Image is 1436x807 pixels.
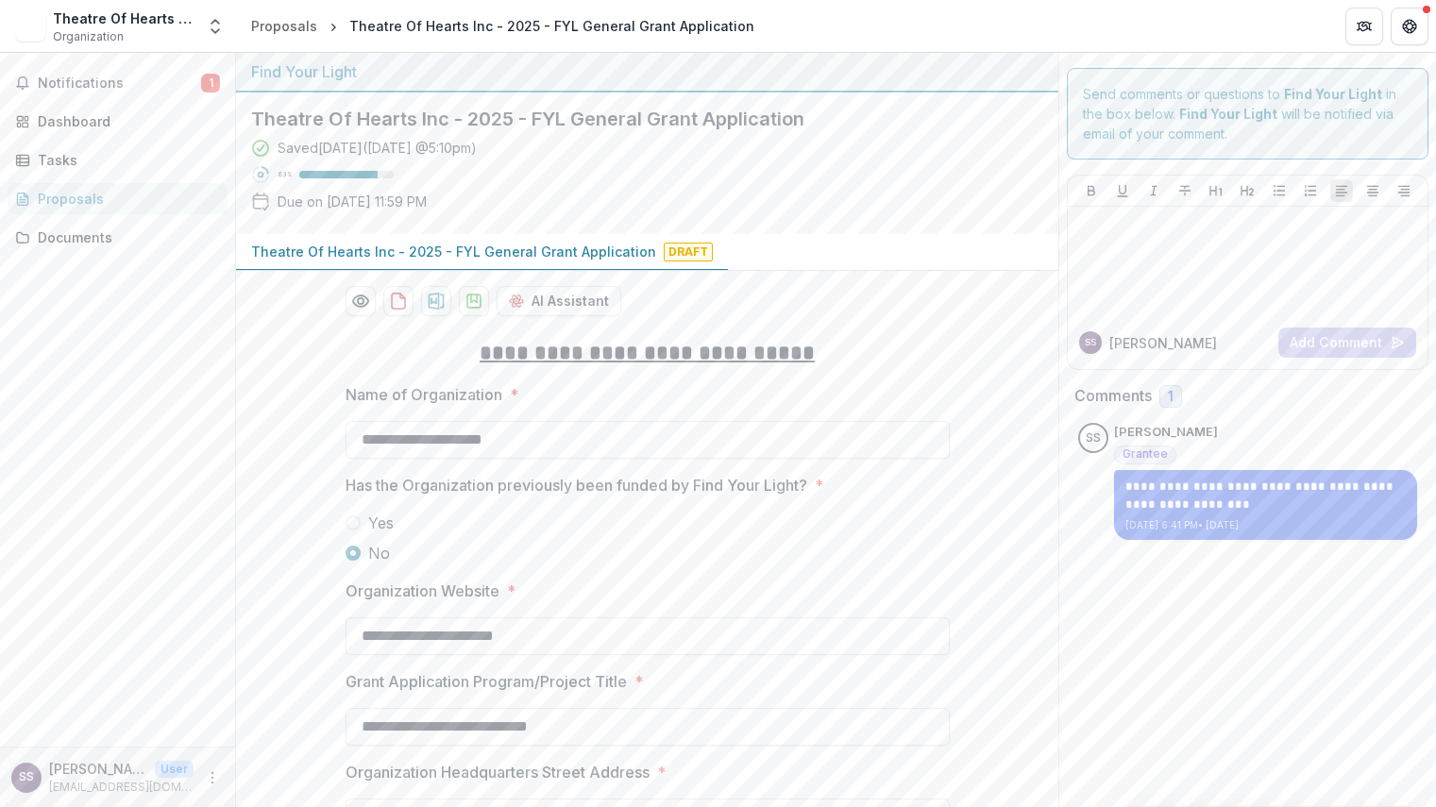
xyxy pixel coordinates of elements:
[421,286,451,316] button: download-proposal
[244,12,762,40] nav: breadcrumb
[201,766,224,789] button: More
[155,761,194,778] p: User
[1123,447,1168,461] span: Grantee
[38,111,212,131] div: Dashboard
[1074,387,1152,405] h2: Comments
[53,8,194,28] div: Theatre Of Hearts Inc
[201,74,220,92] span: 1
[8,183,228,214] a: Proposals
[19,771,34,783] div: Sheila Scott-Wilkinson
[278,192,427,211] p: Due on [DATE] 11:59 PM
[1299,179,1322,202] button: Ordered List
[1168,389,1174,405] span: 1
[664,243,713,261] span: Draft
[8,144,228,176] a: Tasks
[368,542,390,564] span: No
[38,150,212,170] div: Tasks
[459,286,489,316] button: download-proposal
[1086,432,1101,445] div: Sheila Scott-Wilkinson
[251,16,317,36] div: Proposals
[1236,179,1259,202] button: Heading 2
[49,779,194,796] p: [EMAIL_ADDRESS][DOMAIN_NAME]
[8,106,228,137] a: Dashboard
[202,8,228,45] button: Open entity switcher
[383,286,414,316] button: download-proposal
[1114,423,1218,442] p: [PERSON_NAME]
[1125,518,1406,532] p: [DATE] 6:41 PM • [DATE]
[1330,179,1353,202] button: Align Left
[251,108,1013,130] h2: Theatre Of Hearts Inc - 2025 - FYL General Grant Application
[1109,333,1217,353] p: [PERSON_NAME]
[349,16,754,36] div: Theatre Of Hearts Inc - 2025 - FYL General Grant Application
[278,138,477,158] div: Saved [DATE] ( [DATE] @ 5:10pm )
[1205,179,1227,202] button: Heading 1
[346,580,499,602] p: Organization Website
[346,670,627,693] p: Grant Application Program/Project Title
[49,759,147,779] p: [PERSON_NAME]
[8,68,228,98] button: Notifications1
[1393,179,1415,202] button: Align Right
[251,60,1043,83] div: Find Your Light
[1111,179,1134,202] button: Underline
[346,383,502,406] p: Name of Organization
[1067,68,1428,160] div: Send comments or questions to in the box below. will be notified via email of your comment.
[1174,179,1196,202] button: Strike
[53,28,124,45] span: Organization
[1391,8,1428,45] button: Get Help
[38,189,212,209] div: Proposals
[8,222,228,253] a: Documents
[1080,179,1103,202] button: Bold
[1179,106,1277,122] strong: Find Your Light
[1085,338,1096,347] div: Sheila Scott-Wilkinson
[346,286,376,316] button: Preview 0093b4e2-2e7e-4755-9e8c-e0dc6a8086a0-0.pdf
[1284,86,1382,102] strong: Find Your Light
[251,242,656,261] p: Theatre Of Hearts Inc - 2025 - FYL General Grant Application
[278,168,292,181] p: 83 %
[15,11,45,42] img: Theatre Of Hearts Inc
[1268,179,1291,202] button: Bullet List
[1345,8,1383,45] button: Partners
[1278,328,1416,358] button: Add Comment
[38,227,212,247] div: Documents
[1142,179,1165,202] button: Italicize
[368,512,394,534] span: Yes
[244,12,325,40] a: Proposals
[38,76,201,92] span: Notifications
[346,474,807,496] p: Has the Organization previously been funded by Find Your Light?
[497,286,621,316] button: AI Assistant
[346,761,650,783] p: Organization Headquarters Street Address
[1361,179,1384,202] button: Align Center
